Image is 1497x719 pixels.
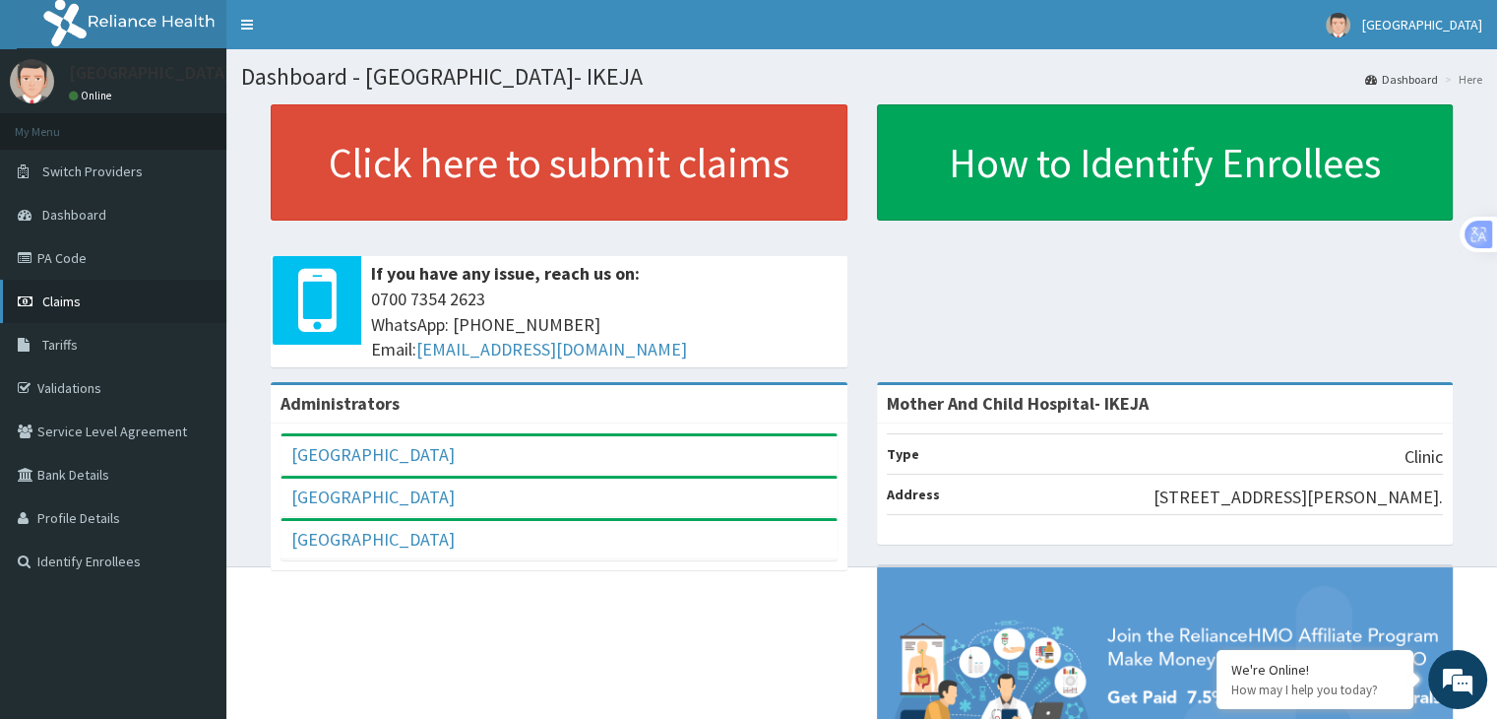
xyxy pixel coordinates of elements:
span: Claims [42,293,81,310]
a: Click here to submit claims [271,104,847,221]
strong: Mother And Child Hospital- IKEJA [887,392,1149,415]
span: [GEOGRAPHIC_DATA] [1362,16,1482,33]
h1: Dashboard - [GEOGRAPHIC_DATA]- IKEJA [241,64,1482,90]
a: [EMAIL_ADDRESS][DOMAIN_NAME] [416,338,687,360]
p: Clinic [1404,444,1443,470]
a: Dashboard [1365,71,1438,88]
b: Administrators [281,392,400,415]
img: User Image [10,59,54,103]
div: We're Online! [1231,661,1399,679]
a: [GEOGRAPHIC_DATA] [291,443,455,466]
a: [GEOGRAPHIC_DATA] [291,486,455,508]
b: If you have any issue, reach us on: [371,262,640,285]
b: Address [887,486,940,503]
span: Dashboard [42,206,106,224]
a: How to Identify Enrollees [877,104,1454,221]
p: [GEOGRAPHIC_DATA] [69,64,231,82]
span: 0700 7354 2623 WhatsApp: [PHONE_NUMBER] Email: [371,287,838,362]
p: [STREET_ADDRESS][PERSON_NAME]. [1154,485,1443,510]
p: How may I help you today? [1231,682,1399,698]
li: Here [1440,71,1482,88]
a: [GEOGRAPHIC_DATA] [291,528,455,551]
b: Type [887,445,919,463]
a: Online [69,89,116,102]
span: Tariffs [42,336,78,354]
img: User Image [1326,13,1350,37]
span: Switch Providers [42,163,143,180]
